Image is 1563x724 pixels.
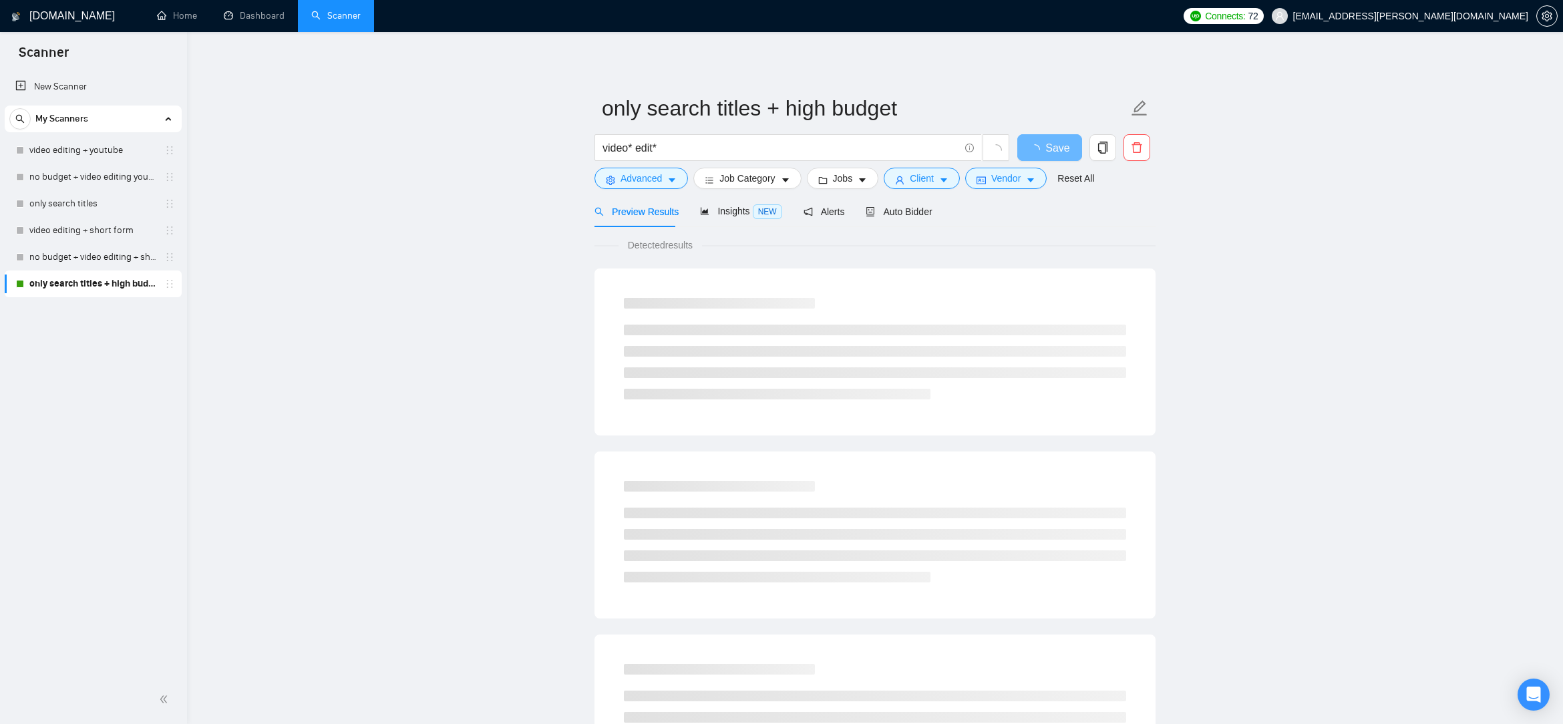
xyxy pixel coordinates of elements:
li: New Scanner [5,73,182,100]
button: copy [1089,134,1116,161]
span: Insights [700,206,781,216]
span: Vendor [991,171,1021,186]
span: loading [990,144,1002,156]
img: logo [11,6,21,27]
button: settingAdvancedcaret-down [594,168,688,189]
span: Advanced [621,171,662,186]
button: idcardVendorcaret-down [965,168,1047,189]
button: search [9,108,31,130]
li: My Scanners [5,106,182,297]
span: My Scanners [35,106,88,132]
span: Connects: [1205,9,1245,23]
span: holder [164,279,175,289]
span: copy [1090,142,1115,154]
span: double-left [159,693,172,706]
span: 72 [1248,9,1258,23]
a: only search titles + high budget [29,270,156,297]
button: delete [1123,134,1150,161]
span: caret-down [781,175,790,185]
span: bars [705,175,714,185]
span: Detected results [619,238,702,252]
span: caret-down [667,175,677,185]
button: folderJobscaret-down [807,168,879,189]
button: barsJob Categorycaret-down [693,168,801,189]
span: holder [164,252,175,262]
div: Open Intercom Messenger [1518,679,1550,711]
span: Preview Results [594,206,679,217]
a: dashboardDashboard [224,10,285,21]
a: video editing + short form [29,217,156,244]
span: Job Category [719,171,775,186]
span: idcard [977,175,986,185]
a: New Scanner [15,73,171,100]
a: Reset All [1057,171,1094,186]
span: Client [910,171,934,186]
span: Alerts [804,206,845,217]
span: setting [1537,11,1557,21]
span: setting [606,175,615,185]
span: caret-down [1026,175,1035,185]
input: Scanner name... [602,92,1128,125]
span: folder [818,175,828,185]
a: no budget + video editing youtube [29,164,156,190]
span: edit [1131,100,1148,117]
a: searchScanner [311,10,361,21]
span: delete [1124,142,1150,154]
a: no budget + video editing + short form [29,244,156,270]
span: user [895,175,904,185]
span: Scanner [8,43,79,71]
button: userClientcaret-down [884,168,960,189]
span: info-circle [965,144,974,152]
a: video editing + youtube [29,137,156,164]
span: loading [1029,144,1045,155]
button: setting [1536,5,1558,27]
span: holder [164,198,175,209]
span: holder [164,225,175,236]
span: area-chart [700,206,709,216]
span: Auto Bidder [866,206,932,217]
span: notification [804,207,813,216]
a: setting [1536,11,1558,21]
span: user [1275,11,1284,21]
button: Save [1017,134,1082,161]
span: NEW [753,204,782,219]
span: robot [866,207,875,216]
span: caret-down [939,175,948,185]
span: search [594,207,604,216]
span: search [10,114,30,124]
span: holder [164,145,175,156]
span: caret-down [858,175,867,185]
a: homeHome [157,10,197,21]
span: Save [1045,140,1069,156]
span: holder [164,172,175,182]
img: upwork-logo.png [1190,11,1201,21]
input: Search Freelance Jobs... [602,140,959,156]
span: Jobs [833,171,853,186]
a: only search titles [29,190,156,217]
